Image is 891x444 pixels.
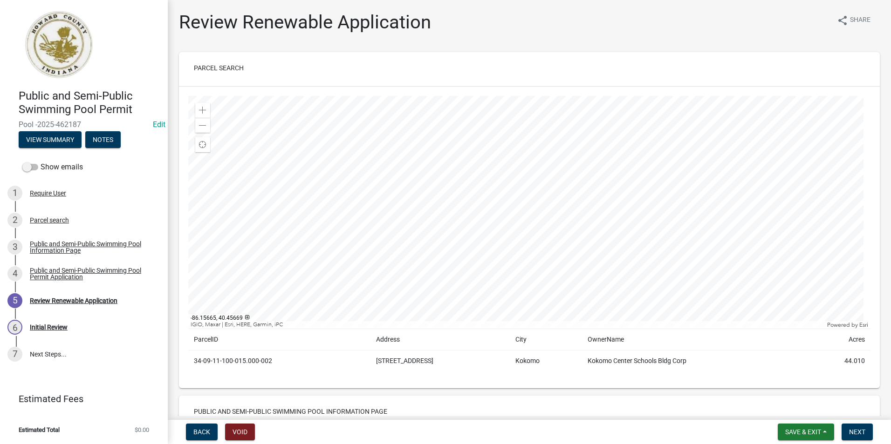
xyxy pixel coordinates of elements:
button: Void [225,424,255,440]
span: Pool -2025-462187 [19,120,149,129]
span: Back [193,428,210,436]
i: share [837,15,848,26]
td: Acres [806,329,870,350]
span: $0.00 [135,427,149,433]
button: Notes [85,131,121,148]
div: IGIO, Maxar | Esri, HERE, Garmin, iPC [188,321,825,329]
div: 1 [7,186,22,201]
label: Show emails [22,161,83,173]
a: Edit [153,120,165,129]
span: Next [849,428,865,436]
wm-modal-confirm: Summary [19,136,82,144]
div: 5 [7,293,22,308]
div: Zoom out [195,118,210,133]
span: Save & Exit [785,428,821,436]
div: Initial Review [30,324,68,330]
div: Public and Semi-Public Swimming Pool Information Page [30,241,153,254]
wm-modal-confirm: Edit Application Number [153,120,165,129]
wm-modal-confirm: Notes [85,136,121,144]
div: 3 [7,240,22,255]
button: Save & Exit [778,424,834,440]
td: Address [370,329,510,350]
span: Estimated Total [19,427,60,433]
button: Back [186,424,218,440]
div: 7 [7,347,22,362]
h4: Public and Semi-Public Swimming Pool Permit [19,89,160,116]
div: Zoom in [195,103,210,118]
td: 44.010 [806,350,870,372]
td: OwnerName [582,329,806,350]
td: Kokomo [510,350,582,372]
div: Review Renewable Application [30,297,117,304]
td: ParcelID [188,329,370,350]
div: Find my location [195,137,210,152]
button: Public and Semi-Public Swimming Pool Information Page [186,403,395,420]
td: Kokomo Center Schools Bldg Corp [582,350,806,372]
button: Next [842,424,873,440]
span: Share [850,15,870,26]
div: 2 [7,213,22,228]
button: shareShare [829,11,878,29]
div: 4 [7,266,22,281]
div: Powered by [825,321,870,329]
div: Public and Semi-Public Swimming Pool Permit Application [30,267,153,280]
td: City [510,329,582,350]
div: 6 [7,320,22,335]
div: Require User [30,190,66,196]
img: Howard County, Indiana [19,10,98,80]
td: [STREET_ADDRESS] [370,350,510,372]
h1: Review Renewable Application [179,11,431,34]
div: Parcel search [30,217,69,223]
a: Esri [859,322,868,328]
button: Parcel search [186,60,251,76]
td: 34-09-11-100-015.000-002 [188,350,370,372]
a: Estimated Fees [7,390,153,408]
button: View Summary [19,131,82,148]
